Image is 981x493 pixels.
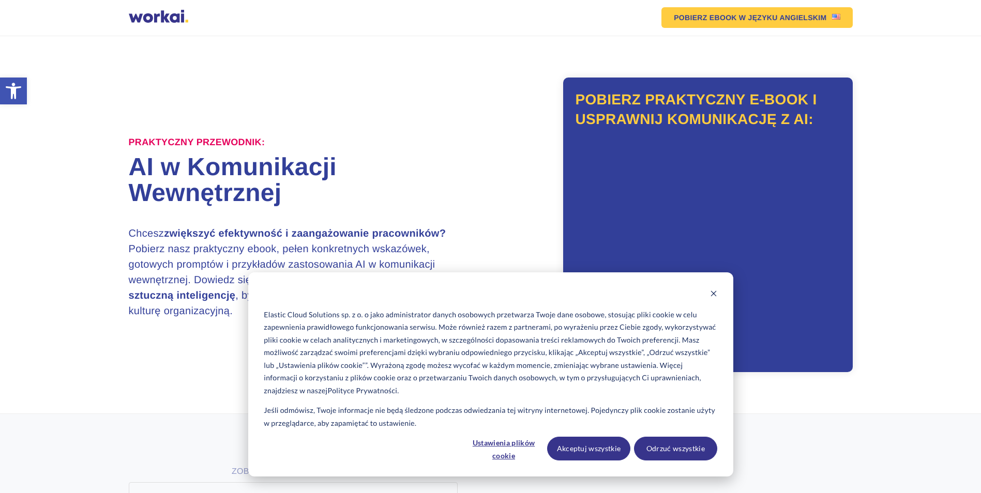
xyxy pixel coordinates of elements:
[129,226,455,319] h3: Chcesz Pobierz nasz praktyczny ebook, pełen konkretnych wskazówek, gotowych promptów i przykładów...
[547,437,630,460] button: Akceptuj wszystkie
[264,309,717,397] p: Elastic Cloud Solutions sp. z o. o jako administrator danych osobowych przetwarza Twoje dane osob...
[674,14,737,21] em: POBIERZ EBOOK
[129,137,265,148] label: Praktyczny przewodnik:
[129,466,455,478] p: ZOBACZ PODGLĄD EBOOKA:
[464,437,544,460] button: Ustawienia plików cookie
[661,7,852,28] a: POBIERZ EBOOKW JĘZYKU ANGIELSKIMUS flag
[634,437,717,460] button: Odrzuć wszystkie
[264,404,717,429] p: Jeśli odmówisz, Twoje informacje nie będą śledzone podczas odwiedzania tej witryny internetowej. ...
[129,155,491,206] h1: AI w Komunikacji Wewnętrznej
[164,228,446,239] strong: zwiększyć efektywność i zaangażowanie pracowników?
[576,141,840,353] iframe: Form 0
[576,90,840,129] h2: Pobierz praktyczny e-book i usprawnij komunikację z AI:
[248,272,733,476] div: Cookie banner
[710,288,717,301] button: Dismiss cookie banner
[328,384,399,397] a: Polityce Prywatności.
[832,14,840,20] img: US flag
